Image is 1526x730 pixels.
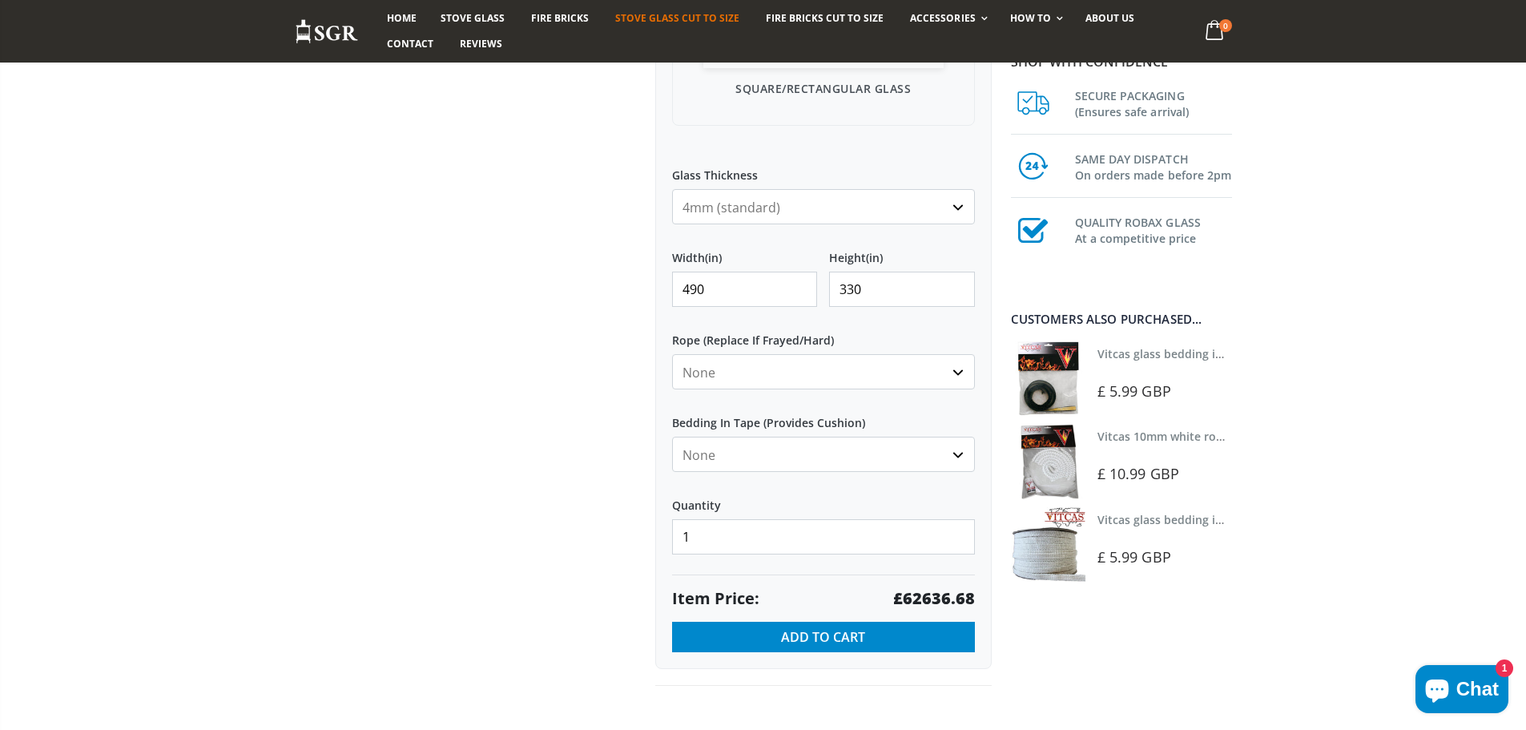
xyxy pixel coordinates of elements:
[672,587,759,610] span: Item Price:
[1198,16,1231,47] a: 0
[672,622,975,652] button: Add to Cart
[615,11,739,25] span: Stove Glass Cut To Size
[829,236,975,265] label: Height
[1219,19,1232,32] span: 0
[531,11,589,25] span: Fire Bricks
[672,154,975,183] label: Glass Thickness
[1411,665,1513,717] inbox-online-store-chat: Shopify online store chat
[766,11,884,25] span: Fire Bricks Cut To Size
[387,11,417,25] span: Home
[1011,507,1085,582] img: Vitcas stove glass bedding in tape
[387,37,433,50] span: Contact
[603,6,751,31] a: Stove Glass Cut To Size
[998,6,1071,31] a: How To
[1011,313,1232,325] div: Customers also purchased...
[1097,512,1438,527] a: Vitcas glass bedding in tape - 2mm x 15mm x 2 meters (White)
[1011,341,1085,416] img: Vitcas stove glass bedding in tape
[705,251,722,265] span: (in)
[781,628,865,646] span: Add to Cart
[441,11,505,25] span: Stove Glass
[1097,547,1171,567] span: £ 5.99 GBP
[519,6,601,31] a: Fire Bricks
[672,319,975,348] label: Rope (Replace If Frayed/Hard)
[672,484,975,513] label: Quantity
[1097,464,1179,483] span: £ 10.99 GBP
[429,6,517,31] a: Stove Glass
[460,37,502,50] span: Reviews
[1010,11,1051,25] span: How To
[672,401,975,430] label: Bedding In Tape (Provides Cushion)
[1097,346,1396,361] a: Vitcas glass bedding in tape - 2mm x 10mm x 2 meters
[754,6,896,31] a: Fire Bricks Cut To Size
[295,18,359,45] img: Stove Glass Replacement
[1075,212,1232,247] h3: QUALITY ROBAX GLASS At a competitive price
[448,31,514,57] a: Reviews
[672,236,818,265] label: Width
[1075,148,1232,184] h3: SAME DAY DISPATCH On orders made before 2pm
[1097,381,1171,401] span: £ 5.99 GBP
[893,587,975,610] strong: £62636.68
[689,80,958,97] p: Square/Rectangular Glass
[1097,429,1411,444] a: Vitcas 10mm white rope kit - includes rope seal and glue!
[898,6,995,31] a: Accessories
[910,11,975,25] span: Accessories
[1073,6,1146,31] a: About us
[1075,85,1232,120] h3: SECURE PACKAGING (Ensures safe arrival)
[375,31,445,57] a: Contact
[375,6,429,31] a: Home
[1085,11,1134,25] span: About us
[1011,424,1085,498] img: Vitcas white rope, glue and gloves kit 10mm
[866,251,883,265] span: (in)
